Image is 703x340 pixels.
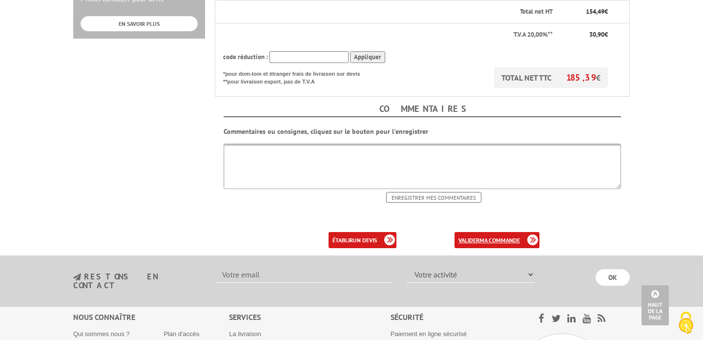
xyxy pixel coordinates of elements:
[73,312,229,323] div: Nous connaître
[455,232,539,248] a: validerma commande
[81,16,198,31] a: EN SAVOIR PLUS
[224,102,621,117] h4: Commentaires
[73,330,130,338] a: Qui sommes nous ?
[586,7,604,16] span: 154,49
[73,273,202,290] h3: restons en contact
[229,330,261,338] a: La livraison
[350,51,385,64] input: Appliquer
[669,307,703,340] button: Cookies (fenêtre modale)
[353,236,377,244] b: un devis
[641,285,669,325] a: Haut de la page
[329,232,396,248] a: établirun devis
[561,7,608,17] p: €
[479,236,520,244] b: ma commande
[589,30,604,39] span: 30,90
[391,312,513,323] div: Sécurité
[494,67,608,88] p: TOTAL NET TTC €
[224,127,428,136] b: Commentaires ou consignes, cliquez sur le bouton pour l'enregistrer
[674,311,698,335] img: Cookies (fenêtre modale)
[561,30,608,40] p: €
[164,330,199,338] a: Plan d'accès
[386,192,481,203] input: Enregistrer mes commentaires
[391,330,467,338] a: Paiement en ligne sécurisé
[596,269,630,286] input: OK
[566,72,596,83] span: 185,39
[223,53,268,61] span: code réduction :
[73,273,81,281] img: newsletter.jpg
[223,30,553,40] p: T.V.A 20,00%**
[223,7,553,17] p: Total net HT
[223,67,370,85] p: *pour dom-tom et étranger frais de livraison sur devis **pour livraison export, pas de T.V.A
[229,312,391,323] div: Services
[216,266,392,283] input: Votre email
